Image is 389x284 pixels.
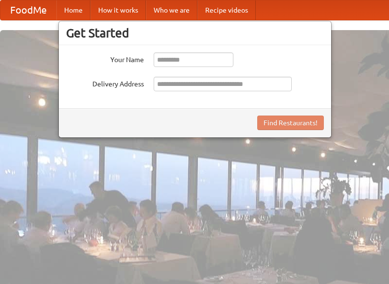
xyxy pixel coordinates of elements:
a: Recipe videos [197,0,256,20]
h3: Get Started [66,26,324,40]
label: Your Name [66,52,144,65]
a: FoodMe [0,0,56,20]
a: How it works [90,0,146,20]
a: Who we are [146,0,197,20]
a: Home [56,0,90,20]
label: Delivery Address [66,77,144,89]
button: Find Restaurants! [257,116,324,130]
